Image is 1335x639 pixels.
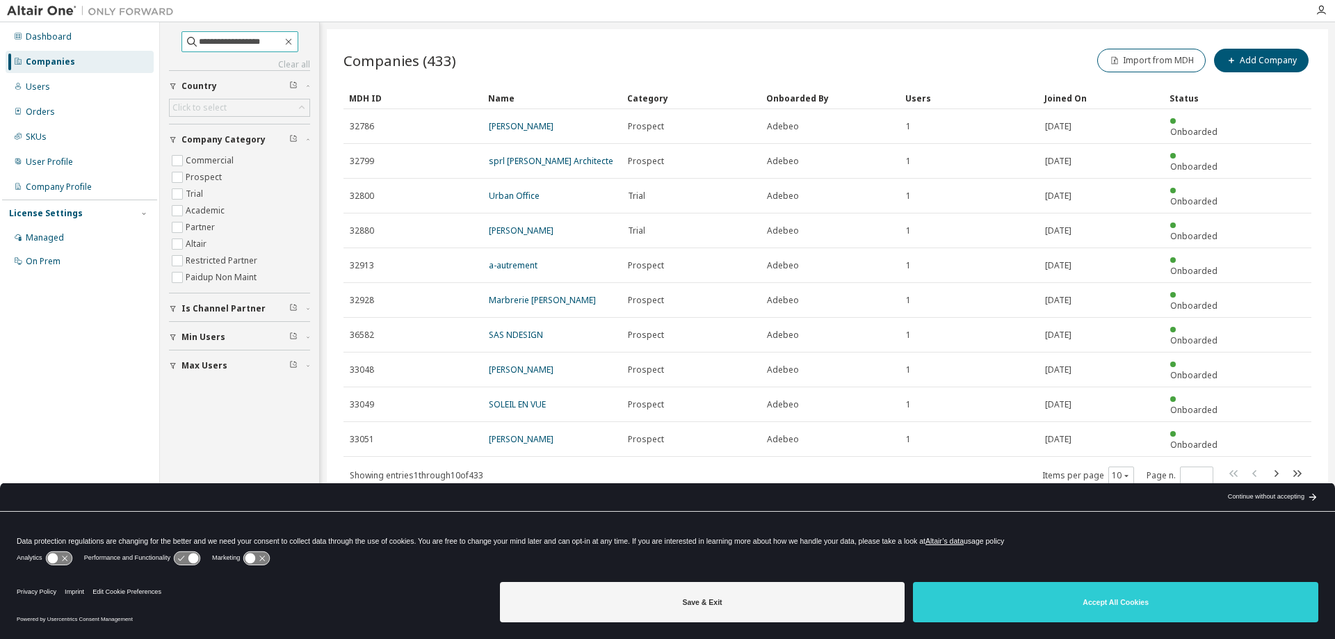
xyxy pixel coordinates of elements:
span: Prospect [628,260,664,271]
a: SOLEIL EN VUE [489,398,546,410]
div: Users [905,87,1033,109]
label: Academic [186,202,227,219]
span: [DATE] [1045,434,1071,445]
span: Onboarded [1170,404,1217,416]
span: Prospect [628,399,664,410]
span: Trial [628,191,645,202]
button: Max Users [169,350,310,381]
div: SKUs [26,131,47,143]
span: 33051 [350,434,374,445]
span: 1 [906,434,911,445]
span: Adebeo [767,156,799,167]
button: Is Channel Partner [169,293,310,324]
button: Add Company [1214,49,1309,72]
div: Click to select [172,102,227,113]
span: Companies (433) [343,51,456,70]
span: 1 [906,330,911,341]
div: Status [1170,87,1228,109]
span: Adebeo [767,434,799,445]
a: [PERSON_NAME] [489,364,553,375]
span: [DATE] [1045,364,1071,375]
span: Adebeo [767,330,799,341]
div: Users [26,81,50,92]
span: [DATE] [1045,399,1071,410]
span: Company Category [181,134,266,145]
label: Trial [186,186,206,202]
span: Adebeo [767,295,799,306]
span: [DATE] [1045,260,1071,271]
div: MDH ID [349,87,477,109]
span: [DATE] [1045,191,1071,202]
span: 32913 [350,260,374,271]
span: Adebeo [767,260,799,271]
span: 33048 [350,364,374,375]
span: Onboarded [1170,439,1217,451]
span: Onboarded [1170,230,1217,242]
span: Onboarded [1170,265,1217,277]
img: Altair One [7,4,181,18]
span: Prospect [628,434,664,445]
span: [DATE] [1045,225,1071,236]
span: Prospect [628,156,664,167]
span: 1 [906,260,911,271]
span: Adebeo [767,364,799,375]
span: Onboarded [1170,300,1217,312]
div: Joined On [1044,87,1158,109]
button: Import from MDH [1097,49,1206,72]
div: Managed [26,232,64,243]
span: Prospect [628,295,664,306]
label: Restricted Partner [186,252,260,269]
div: Onboarded By [766,87,894,109]
div: Category [627,87,755,109]
span: [DATE] [1045,330,1071,341]
span: Page n. [1147,467,1213,485]
span: 33049 [350,399,374,410]
span: [DATE] [1045,156,1071,167]
span: Clear filter [289,303,298,314]
span: 1 [906,364,911,375]
span: Is Channel Partner [181,303,266,314]
span: 1 [906,295,911,306]
span: Max Users [181,360,227,371]
div: Orders [26,106,55,118]
span: Items per page [1042,467,1134,485]
span: Onboarded [1170,334,1217,346]
span: Adebeo [767,225,799,236]
button: Min Users [169,322,310,353]
span: Clear filter [289,332,298,343]
span: Adebeo [767,121,799,132]
span: 1 [906,156,911,167]
a: [PERSON_NAME] [489,433,553,445]
a: SAS NDESIGN [489,329,543,341]
a: [PERSON_NAME] [489,225,553,236]
span: 1 [906,191,911,202]
div: User Profile [26,156,73,168]
span: Clear filter [289,134,298,145]
button: Country [169,71,310,102]
div: Companies [26,56,75,67]
a: [PERSON_NAME] [489,120,553,132]
a: sprl [PERSON_NAME] Architecte [489,155,613,167]
span: Onboarded [1170,126,1217,138]
span: 32786 [350,121,374,132]
div: Name [488,87,616,109]
div: On Prem [26,256,60,267]
span: 32799 [350,156,374,167]
span: Prospect [628,364,664,375]
span: 32800 [350,191,374,202]
label: Altair [186,236,209,252]
a: Urban Office [489,190,540,202]
span: 32880 [350,225,374,236]
span: Onboarded [1170,369,1217,381]
div: License Settings [9,208,83,219]
span: [DATE] [1045,121,1071,132]
span: [DATE] [1045,295,1071,306]
span: 1 [906,399,911,410]
span: Showing entries 1 through 10 of 433 [350,469,483,481]
div: Click to select [170,99,309,116]
span: Clear filter [289,81,298,92]
div: Company Profile [26,181,92,193]
span: Adebeo [767,191,799,202]
span: Country [181,81,217,92]
span: Min Users [181,332,225,343]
